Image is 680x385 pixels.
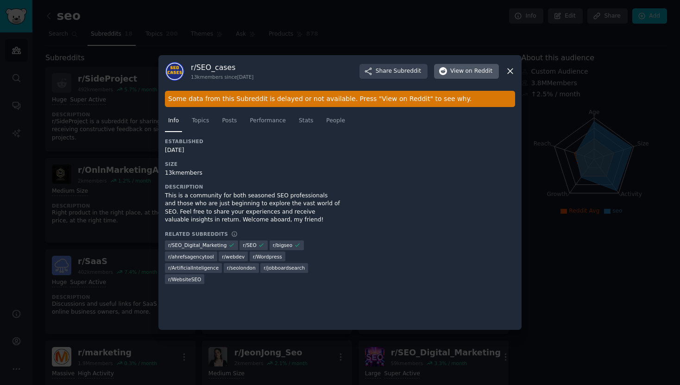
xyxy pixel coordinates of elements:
[219,114,240,133] a: Posts
[273,242,292,248] span: r/ bigseo
[168,265,219,271] span: r/ ArtificialInteligence
[165,192,340,224] div: This is a community for both seasoned SEO professionals and those who are just beginning to explo...
[165,91,515,107] div: Some data from this Subreddit is delayed or not available. Press "View on Reddit" to see why.
[246,114,289,133] a: Performance
[434,64,499,79] button: Viewon Reddit
[299,117,313,125] span: Stats
[227,265,256,271] span: r/ seolondon
[394,67,421,76] span: Subreddit
[466,67,492,76] span: on Reddit
[165,138,340,145] h3: Established
[296,114,316,133] a: Stats
[165,146,340,155] div: [DATE]
[165,62,184,81] img: SEO_cases
[253,253,282,260] span: r/ Wordpress
[250,117,286,125] span: Performance
[168,276,201,283] span: r/ WebsiteSEO
[359,64,428,79] button: ShareSubreddit
[165,231,228,237] h3: Related Subreddits
[189,114,212,133] a: Topics
[191,63,253,72] h3: r/ SEO_cases
[323,114,348,133] a: People
[165,161,340,167] h3: Size
[243,242,256,248] span: r/ SEO
[168,117,179,125] span: Info
[191,74,253,80] div: 13k members since [DATE]
[165,114,182,133] a: Info
[192,117,209,125] span: Topics
[222,117,237,125] span: Posts
[165,183,340,190] h3: Description
[326,117,345,125] span: People
[165,169,340,177] div: 13k members
[450,67,492,76] span: View
[168,253,214,260] span: r/ ahrefsagencytool
[376,67,421,76] span: Share
[222,253,245,260] span: r/ webdev
[168,242,227,248] span: r/ SEO_Digital_Marketing
[264,265,305,271] span: r/ jobboardsearch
